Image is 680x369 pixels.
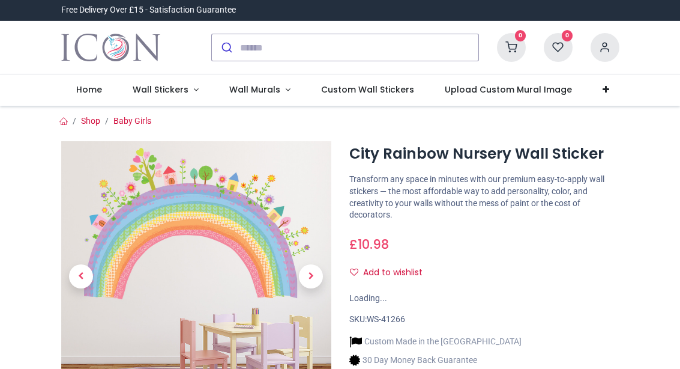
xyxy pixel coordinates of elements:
span: WS-41266 [367,314,405,324]
span: Home [76,84,102,96]
img: Icon Wall Stickers [61,31,160,64]
i: Add to wishlist [350,268,358,276]
div: Loading... [349,293,619,305]
span: Wall Murals [229,84,280,96]
p: Transform any space in minutes with our premium easy-to-apply wall stickers — the most affordable... [349,174,619,221]
sup: 0 [562,30,573,41]
span: Wall Stickers [133,84,188,96]
span: Custom Wall Stickers [321,84,414,96]
a: Logo of Icon Wall Stickers [61,31,160,64]
h1: City Rainbow Nursery Wall Sticker [349,144,619,164]
a: 0 [497,42,526,52]
span: Previous [69,264,93,288]
a: Wall Stickers [118,75,214,106]
span: 10.98 [358,236,389,253]
li: Custom Made in the [GEOGRAPHIC_DATA] [349,335,522,348]
a: Baby Girls [113,116,151,126]
span: Upload Custom Mural Image [445,84,572,96]
a: Shop [81,116,100,126]
sup: 0 [515,30,526,41]
li: 30 Day Money Back Guarantee [349,354,522,367]
iframe: Customer reviews powered by Trustpilot [367,4,619,16]
span: £ [349,236,389,253]
a: 0 [544,42,573,52]
button: Add to wishlistAdd to wishlist [349,263,433,283]
span: Next [299,264,323,288]
a: Wall Murals [214,75,305,106]
div: SKU: [349,314,619,326]
div: Free Delivery Over £15 - Satisfaction Guarantee [61,4,236,16]
button: Submit [212,34,240,61]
